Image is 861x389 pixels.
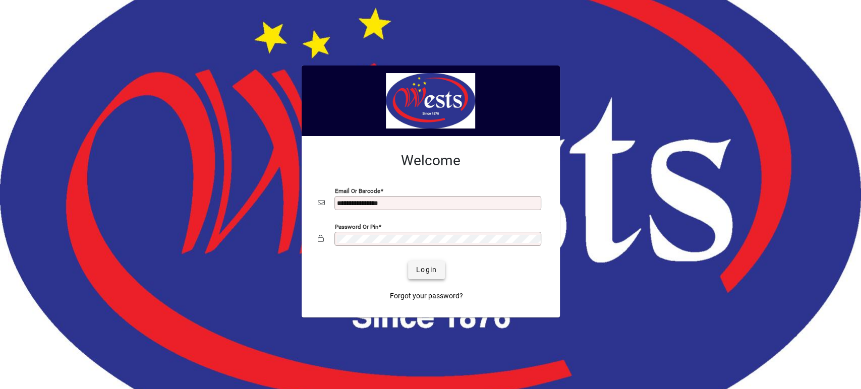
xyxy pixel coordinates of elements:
[408,261,445,279] button: Login
[318,152,544,169] h2: Welcome
[386,287,467,305] a: Forgot your password?
[390,291,463,301] span: Forgot your password?
[335,223,378,230] mat-label: Password or Pin
[416,265,437,275] span: Login
[335,187,380,194] mat-label: Email or Barcode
